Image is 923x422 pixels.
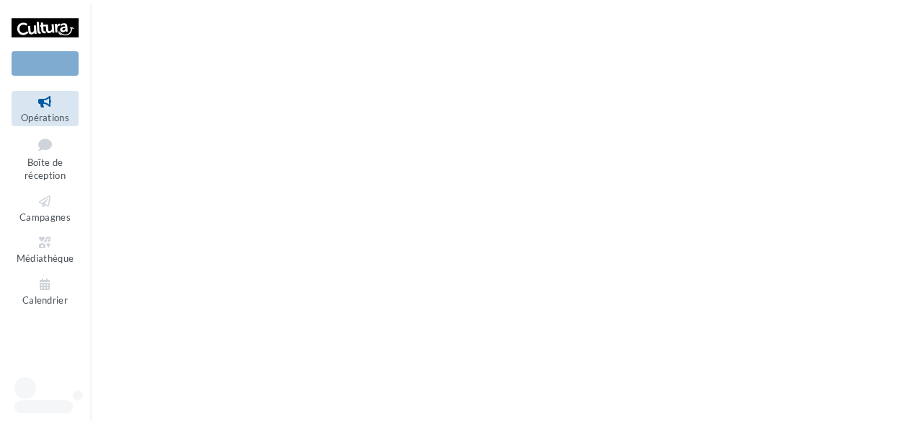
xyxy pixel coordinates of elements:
a: Médiathèque [12,232,79,267]
span: Médiathèque [17,252,74,264]
a: Boîte de réception [12,132,79,185]
a: Calendrier [12,273,79,309]
span: Calendrier [22,294,68,306]
span: Campagnes [19,211,71,223]
div: Nouvelle campagne [12,51,79,76]
a: Opérations [12,91,79,126]
span: Boîte de réception [25,157,66,182]
span: Opérations [21,112,69,123]
a: Campagnes [12,190,79,226]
